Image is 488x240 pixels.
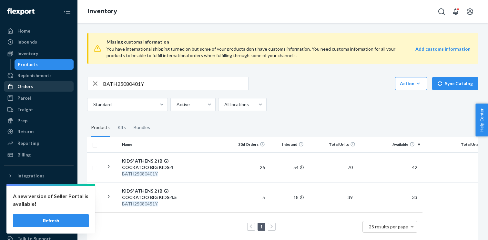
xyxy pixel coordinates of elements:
[4,138,74,148] a: Reporting
[268,182,306,212] td: 18
[415,46,471,59] a: Add customs information
[395,77,427,90] button: Action
[17,50,38,57] div: Inventory
[61,5,74,18] button: Close Navigation
[4,223,74,233] a: Settings
[122,201,158,206] em: BATH25080451Y
[88,8,117,15] a: Inventory
[410,195,420,200] span: 33
[229,182,268,212] td: 5
[463,5,476,18] button: Open account menu
[134,119,150,137] div: Bundles
[17,128,35,135] div: Returns
[18,61,38,68] div: Products
[4,48,74,59] a: Inventory
[119,137,192,152] th: Name
[122,171,158,176] em: BATH25080401Y
[13,214,89,227] button: Refresh
[4,199,74,210] button: Fast Tags
[122,188,189,201] div: KIDS' ATHENS 2 (BIG) COCKATOO BIG KIDS 4.5
[4,70,74,81] a: Replenishments
[229,152,268,182] td: 26
[4,115,74,126] a: Prep
[268,137,306,152] th: Inbound
[475,104,488,136] button: Help Center
[268,152,306,182] td: 54
[7,8,35,15] img: Flexport logo
[4,105,74,115] a: Freight
[17,140,39,146] div: Reporting
[432,77,478,90] button: Sync Catalog
[4,26,74,36] a: Home
[17,106,33,113] div: Freight
[103,77,248,90] input: Search inventory by name or sku
[117,119,126,137] div: Kits
[4,81,74,92] a: Orders
[107,38,471,46] span: Missing customs information
[306,137,358,152] th: Total Units
[17,72,52,79] div: Replenishments
[17,152,31,158] div: Billing
[17,95,31,101] div: Parcel
[4,93,74,103] a: Parcel
[410,165,420,170] span: 42
[259,224,264,229] a: Page 1 is your current page
[17,173,45,179] div: Integrations
[83,2,122,21] ol: breadcrumbs
[13,192,89,208] p: A new version of Seller Portal is available!
[17,28,30,34] div: Home
[415,46,471,52] strong: Add customs information
[400,80,422,87] div: Action
[4,150,74,160] a: Billing
[122,158,189,171] div: KIDS' ATHENS 2 (BIG) COCKATOO BIG KIDS 4
[345,195,355,200] span: 39
[107,46,398,59] div: You have international shipping turned on but some of your products don’t have customs informatio...
[4,171,74,181] button: Integrations
[229,137,268,152] th: 30d Orders
[4,37,74,47] a: Inbounds
[449,5,462,18] button: Open notifications
[369,224,408,229] span: 25 results per page
[4,212,74,220] a: Add Fast Tag
[17,117,27,124] div: Prep
[345,165,355,170] span: 70
[15,59,74,70] a: Products
[17,39,37,45] div: Inbounds
[435,5,448,18] button: Open Search Box
[91,119,110,137] div: Products
[4,184,74,191] a: Add Integration
[4,126,74,137] a: Returns
[17,83,33,90] div: Orders
[358,137,422,152] th: Available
